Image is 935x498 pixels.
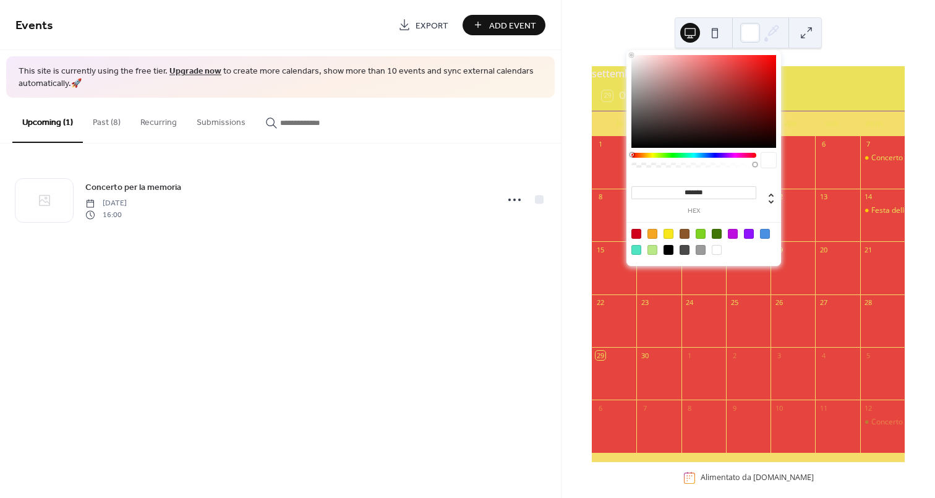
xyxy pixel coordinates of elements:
[753,473,814,483] a: [DOMAIN_NAME]
[811,111,853,136] div: sab
[631,245,641,255] div: #50E3C2
[15,14,53,38] span: Events
[664,229,673,239] div: #F8E71C
[83,98,130,142] button: Past (8)
[169,63,221,80] a: Upgrade now
[85,180,181,194] a: Concerto per la memoria
[819,140,828,149] div: 6
[864,298,873,307] div: 28
[744,229,754,239] div: #9013FE
[730,298,739,307] div: 25
[864,403,873,413] div: 12
[389,15,458,35] a: Export
[819,192,828,202] div: 13
[416,19,448,32] span: Export
[696,229,706,239] div: #7ED321
[730,351,739,360] div: 2
[685,351,694,360] div: 1
[864,351,873,360] div: 5
[769,111,811,136] div: ven
[819,245,828,254] div: 20
[774,298,783,307] div: 26
[864,245,873,254] div: 21
[860,417,905,427] div: Concerto per la memoria
[12,98,83,143] button: Upcoming (1)
[187,98,255,142] button: Submissions
[640,298,649,307] div: 23
[774,403,783,413] div: 10
[819,351,828,360] div: 4
[463,15,545,35] button: Add Event
[85,209,127,220] span: 16:00
[701,473,814,483] div: Alimentato da
[712,245,722,255] div: #FFFFFF
[760,229,770,239] div: #4A90E2
[596,298,605,307] div: 22
[19,66,542,90] span: This site is currently using the free tier. to create more calendars, show more than 10 events an...
[860,205,905,216] div: Festa dello Sport
[728,229,738,239] div: #BD10E0
[819,403,828,413] div: 11
[680,245,690,255] div: #4A4A4A
[647,245,657,255] div: #B8E986
[489,19,536,32] span: Add Event
[871,205,929,216] div: Festa dello Sport
[85,198,127,209] span: [DATE]
[596,403,605,413] div: 6
[85,181,181,194] span: Concerto per la memoria
[664,245,673,255] div: #000000
[853,111,895,136] div: dom
[596,351,605,360] div: 29
[685,403,694,413] div: 8
[696,245,706,255] div: #9B9B9B
[685,298,694,307] div: 24
[602,111,644,136] div: lun
[864,192,873,202] div: 14
[864,140,873,149] div: 7
[712,229,722,239] div: #417505
[631,229,641,239] div: #D0021B
[596,192,605,202] div: 8
[647,229,657,239] div: #F5A623
[640,403,649,413] div: 7
[640,351,649,360] div: 30
[130,98,187,142] button: Recurring
[774,351,783,360] div: 3
[730,403,739,413] div: 9
[860,153,905,163] div: Concerto della Gentiliezza
[631,208,756,215] label: hex
[592,66,905,81] div: settembre 2025
[680,229,690,239] div: #8B572A
[596,140,605,149] div: 1
[819,298,828,307] div: 27
[596,245,605,254] div: 15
